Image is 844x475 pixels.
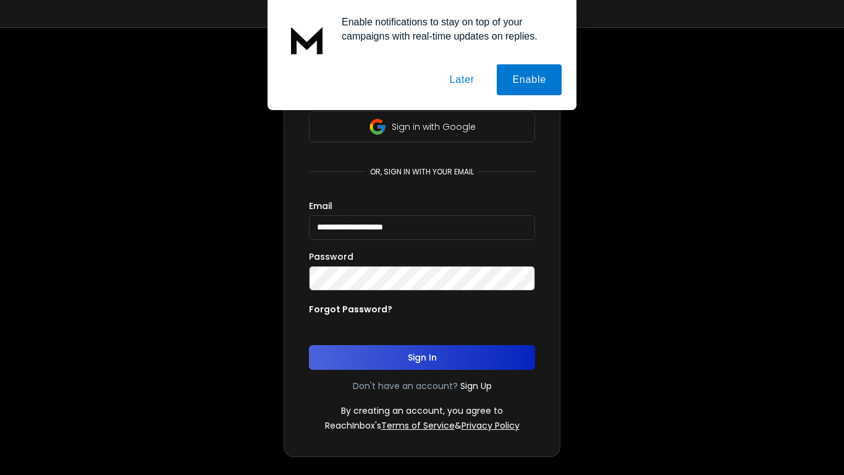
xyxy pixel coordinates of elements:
[332,15,562,43] div: Enable notifications to stay on top of your campaigns with real-time updates on replies.
[282,15,332,64] img: notification icon
[309,303,392,315] p: Forgot Password?
[460,380,492,392] a: Sign Up
[309,111,535,142] button: Sign in with Google
[462,419,520,432] a: Privacy Policy
[365,167,479,177] p: or, sign in with your email
[353,380,458,392] p: Don't have an account?
[341,404,503,417] p: By creating an account, you agree to
[325,419,520,432] p: ReachInbox's &
[309,252,353,261] label: Password
[434,64,489,95] button: Later
[497,64,562,95] button: Enable
[309,202,332,210] label: Email
[381,419,455,432] a: Terms of Service
[392,121,476,133] p: Sign in with Google
[309,345,535,370] button: Sign In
